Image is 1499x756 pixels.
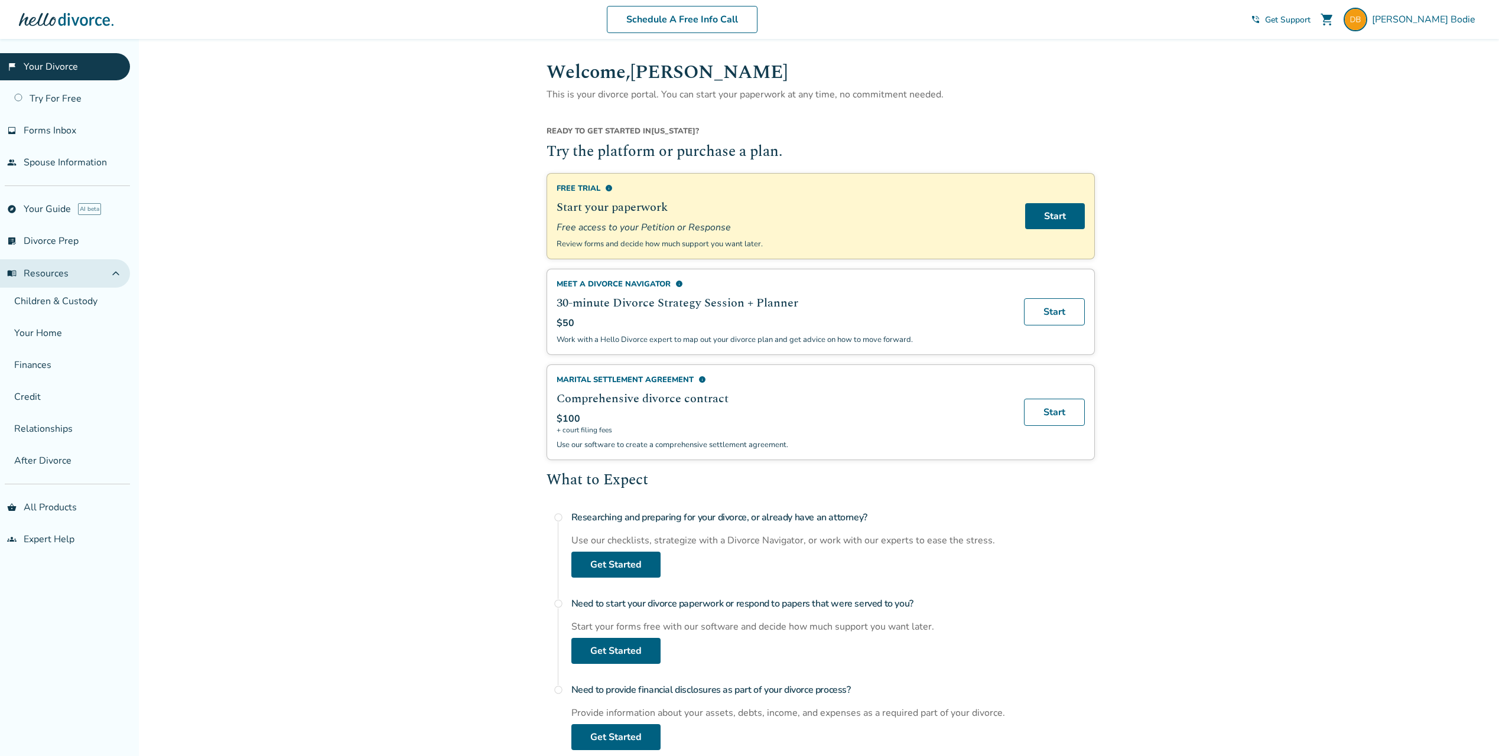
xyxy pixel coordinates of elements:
[7,126,17,135] span: inbox
[1265,14,1311,25] span: Get Support
[1251,14,1311,25] a: phone_in_talkGet Support
[7,269,17,278] span: menu_book
[571,534,1095,547] div: Use our checklists, strategize with a Divorce Navigator, or work with our experts to ease the str...
[1440,699,1499,756] iframe: Chat Widget
[571,706,1095,719] div: Provide information about your assets, debts, income, and expenses as a required part of your div...
[7,62,17,71] span: flag_2
[557,221,1011,234] span: Free access to your Petition or Response
[571,678,1095,702] h4: Need to provide financial disclosures as part of your divorce process?
[7,535,17,544] span: groups
[571,592,1095,615] h4: Need to start your divorce paperwork or respond to papers that were served to you?
[571,506,1095,529] h4: Researching and preparing for your divorce, or already have an attorney?
[1025,203,1085,229] a: Start
[554,685,563,695] span: radio_button_unchecked
[698,376,706,383] span: info
[7,503,17,512] span: shopping_basket
[547,87,1095,102] p: This is your divorce portal. You can start your paperwork at any time, no commitment needed.
[547,126,1095,141] div: [US_STATE] ?
[1251,15,1260,24] span: phone_in_talk
[557,390,1010,408] h2: Comprehensive divorce contract
[571,724,661,750] a: Get Started
[109,266,123,281] span: expand_less
[571,620,1095,633] div: Start your forms free with our software and decide how much support you want later.
[557,198,1011,216] h2: Start your paperwork
[557,279,1010,289] div: Meet a divorce navigator
[1344,8,1367,31] img: bodiedk@gmail.com
[1372,13,1480,26] span: [PERSON_NAME] Bodie
[675,280,683,288] span: info
[24,124,76,137] span: Forms Inbox
[557,183,1011,194] div: Free Trial
[7,236,17,246] span: list_alt_check
[547,470,1095,492] h2: What to Expect
[547,126,651,136] span: Ready to get started in
[547,58,1095,87] h1: Welcome, [PERSON_NAME]
[554,513,563,522] span: radio_button_unchecked
[557,239,1011,249] p: Review forms and decide how much support you want later.
[557,317,574,330] span: $50
[607,6,757,33] a: Schedule A Free Info Call
[571,638,661,664] a: Get Started
[547,141,1095,164] h2: Try the platform or purchase a plan.
[1024,298,1085,325] a: Start
[557,374,1010,385] div: Marital Settlement Agreement
[78,203,101,215] span: AI beta
[7,158,17,167] span: people
[557,334,1010,345] p: Work with a Hello Divorce expert to map out your divorce plan and get advice on how to move forward.
[571,552,661,578] a: Get Started
[605,184,613,192] span: info
[557,439,1010,450] p: Use our software to create a comprehensive settlement agreement.
[1320,12,1334,27] span: shopping_cart
[557,412,580,425] span: $100
[7,204,17,214] span: explore
[557,425,1010,435] span: + court filing fees
[554,599,563,608] span: radio_button_unchecked
[1024,399,1085,426] a: Start
[557,294,1010,312] h2: 30-minute Divorce Strategy Session + Planner
[7,267,69,280] span: Resources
